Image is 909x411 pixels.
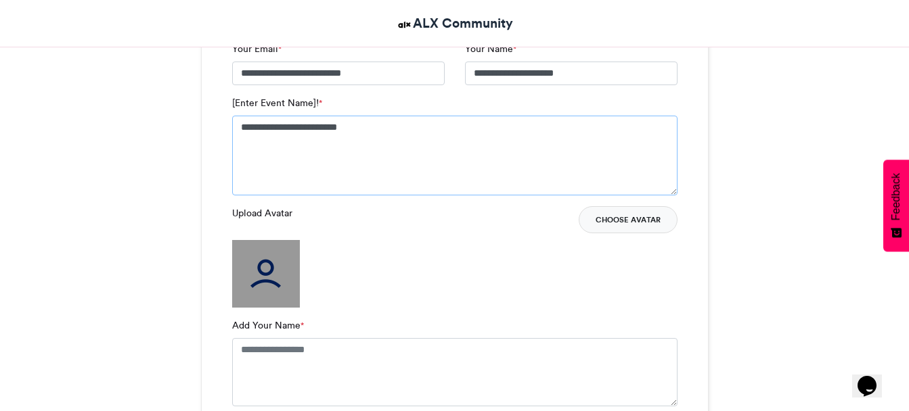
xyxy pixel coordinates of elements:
img: user_filled.png [232,240,300,308]
label: Your Email [232,42,282,56]
label: Your Name [465,42,516,56]
button: Choose Avatar [579,206,678,233]
a: ALX Community [396,14,513,33]
span: Feedback [890,173,902,220]
img: ALX Community [396,16,413,33]
iframe: chat widget [852,357,895,397]
label: [Enter Event Name]! [232,96,322,110]
label: Upload Avatar [232,206,292,220]
button: Feedback - Show survey [883,160,909,251]
label: Add Your Name [232,318,304,333]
